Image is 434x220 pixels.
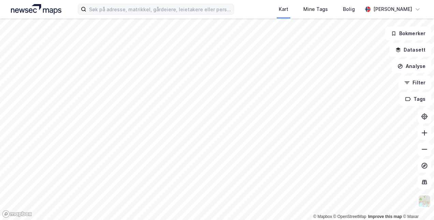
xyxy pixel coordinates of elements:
[368,214,402,219] a: Improve this map
[279,5,288,13] div: Kart
[343,5,355,13] div: Bolig
[399,76,431,90] button: Filter
[400,187,434,220] iframe: Chat Widget
[400,187,434,220] div: Kontrollprogram for chat
[385,27,431,40] button: Bokmerker
[303,5,328,13] div: Mine Tags
[2,210,32,218] a: Mapbox homepage
[392,59,431,73] button: Analyse
[333,214,366,219] a: OpenStreetMap
[86,4,233,14] input: Søk på adresse, matrikkel, gårdeiere, leietakere eller personer
[390,43,431,57] button: Datasett
[313,214,332,219] a: Mapbox
[400,92,431,106] button: Tags
[373,5,412,13] div: [PERSON_NAME]
[11,4,61,14] img: logo.a4113a55bc3d86da70a041830d287a7e.svg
